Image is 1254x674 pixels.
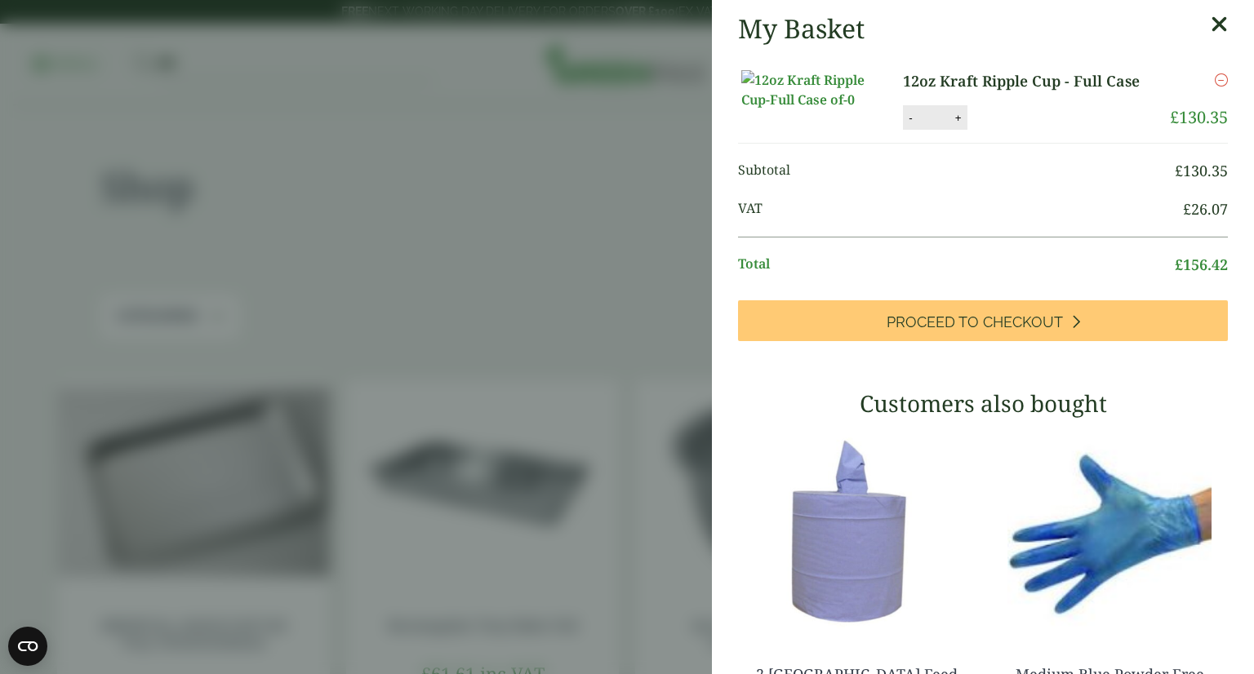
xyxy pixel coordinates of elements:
[8,627,47,666] button: Open CMP widget
[1183,199,1191,219] span: £
[738,160,1175,182] span: Subtotal
[1175,161,1183,180] span: £
[1175,255,1183,274] span: £
[738,390,1228,418] h3: Customers also bought
[1183,199,1228,219] bdi: 26.07
[738,429,975,633] img: 3630017-2-Ply-Blue-Centre-Feed-104m
[741,70,888,109] img: 12oz Kraft Ripple Cup-Full Case of-0
[738,254,1175,276] span: Total
[1170,106,1228,128] bdi: 130.35
[991,429,1228,633] img: 4130015J-Blue-Vinyl-Powder-Free-Gloves-Medium
[738,13,865,44] h2: My Basket
[904,111,917,125] button: -
[950,111,967,125] button: +
[738,198,1183,220] span: VAT
[887,313,1063,331] span: Proceed to Checkout
[1175,255,1228,274] bdi: 156.42
[738,300,1228,341] a: Proceed to Checkout
[903,70,1154,92] a: 12oz Kraft Ripple Cup - Full Case
[1215,70,1228,90] a: Remove this item
[1170,106,1179,128] span: £
[1175,161,1228,180] bdi: 130.35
